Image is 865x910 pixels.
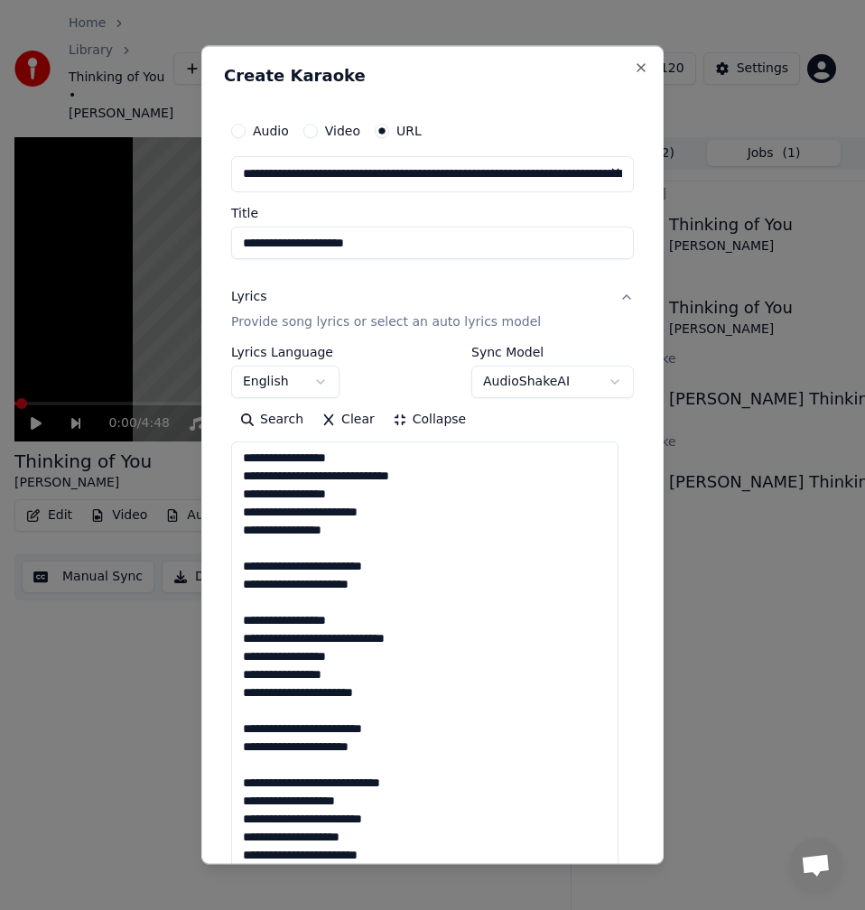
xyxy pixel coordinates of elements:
div: Lyrics [231,288,266,306]
label: Lyrics Language [231,346,339,358]
label: Sync Model [471,346,634,358]
label: Title [231,207,634,219]
button: Clear [312,405,384,434]
label: URL [396,125,422,137]
h2: Create Karaoke [224,68,641,84]
button: Search [231,405,312,434]
label: Video [325,125,360,137]
button: LyricsProvide song lyrics or select an auto lyrics model [231,274,634,346]
button: Collapse [384,405,476,434]
label: Audio [253,125,289,137]
p: Provide song lyrics or select an auto lyrics model [231,313,541,331]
